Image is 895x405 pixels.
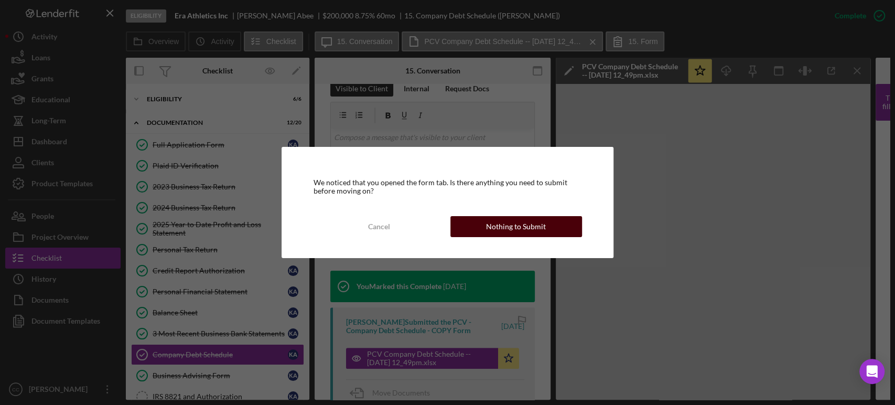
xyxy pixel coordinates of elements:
button: Nothing to Submit [450,216,582,237]
div: Nothing to Submit [486,216,546,237]
button: Cancel [313,216,445,237]
div: Open Intercom Messenger [859,359,885,384]
div: Cancel [368,216,390,237]
div: We noticed that you opened the form tab. Is there anything you need to submit before moving on? [313,178,581,195]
